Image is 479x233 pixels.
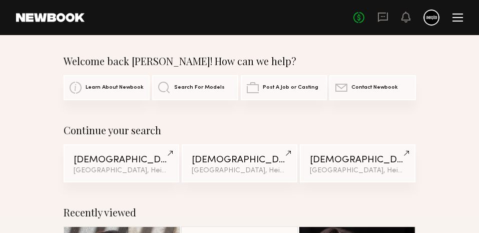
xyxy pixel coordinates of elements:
[152,75,238,100] a: Search For Models
[310,155,405,165] div: [DEMOGRAPHIC_DATA] Models
[74,155,169,165] div: [DEMOGRAPHIC_DATA] Models
[300,144,415,182] a: [DEMOGRAPHIC_DATA] Models[GEOGRAPHIC_DATA], Height 5'7" - 5'9"
[74,167,169,174] div: [GEOGRAPHIC_DATA], Height 5'4" - 5'5"
[329,75,415,100] a: Contact Newbook
[192,155,287,165] div: [DEMOGRAPHIC_DATA] Models
[86,85,144,91] span: Learn About Newbook
[351,85,398,91] span: Contact Newbook
[182,144,297,182] a: [DEMOGRAPHIC_DATA] Models[GEOGRAPHIC_DATA], Height 5'4" - 5'5"
[64,75,150,100] a: Learn About Newbook
[64,124,416,136] div: Continue your search
[64,144,179,182] a: [DEMOGRAPHIC_DATA] Models[GEOGRAPHIC_DATA], Height 5'4" - 5'5"
[64,206,416,218] div: Recently viewed
[192,167,287,174] div: [GEOGRAPHIC_DATA], Height 5'4" - 5'5"
[174,85,225,91] span: Search For Models
[64,55,416,67] div: Welcome back [PERSON_NAME]! How can we help?
[263,85,318,91] span: Post A Job or Casting
[310,167,405,174] div: [GEOGRAPHIC_DATA], Height 5'7" - 5'9"
[241,75,327,100] a: Post A Job or Casting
